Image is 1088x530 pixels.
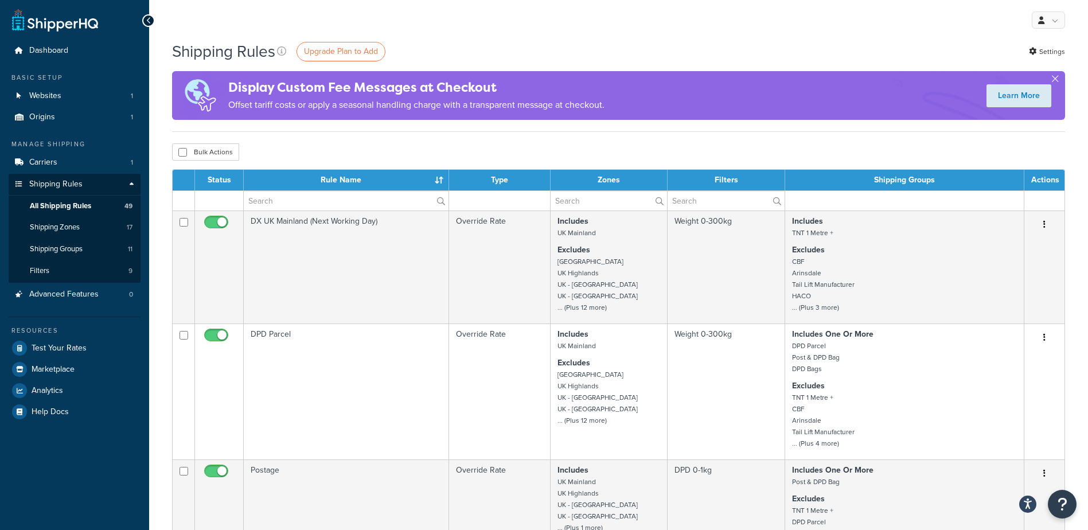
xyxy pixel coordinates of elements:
div: Resources [9,326,141,336]
a: ShipperHQ Home [12,9,98,32]
strong: Includes [792,215,823,227]
th: Actions [1024,170,1064,190]
span: Test Your Rates [32,344,87,353]
strong: Excludes [792,380,825,392]
a: Upgrade Plan to Add [297,42,385,61]
div: Basic Setup [9,73,141,83]
small: UK Mainland [557,341,596,351]
a: Carriers 1 [9,152,141,173]
li: Filters [9,260,141,282]
td: Override Rate [449,211,551,324]
small: CBF Arinsdale Tail Lift Manufacturer HACO ... (Plus 3 more) [792,256,855,313]
a: Websites 1 [9,85,141,107]
span: 49 [124,201,132,211]
span: Filters [30,266,49,276]
th: Rule Name : activate to sort column ascending [244,170,449,190]
a: Filters 9 [9,260,141,282]
li: Carriers [9,152,141,173]
a: Shipping Groups 11 [9,239,141,260]
a: Advanced Features 0 [9,284,141,305]
td: Weight 0-300kg [668,324,785,459]
span: 1 [131,158,133,167]
a: Settings [1029,44,1065,60]
strong: Includes One Or More [792,464,873,476]
span: 11 [128,244,132,254]
span: Dashboard [29,46,68,56]
li: Shipping Groups [9,239,141,260]
th: Shipping Groups [785,170,1024,190]
span: Shipping Rules [29,180,83,189]
td: DPD Parcel [244,324,449,459]
a: All Shipping Rules 49 [9,196,141,217]
small: UK Mainland [557,228,596,238]
span: 1 [131,91,133,101]
span: 9 [128,266,132,276]
a: Learn More [986,84,1051,107]
li: Origins [9,107,141,128]
span: Marketplace [32,365,75,375]
span: Shipping Groups [30,244,83,254]
span: Carriers [29,158,57,167]
a: Shipping Zones 17 [9,217,141,238]
strong: Includes One Or More [792,328,873,340]
strong: Excludes [557,244,590,256]
span: All Shipping Rules [30,201,91,211]
input: Search [244,191,449,211]
a: Shipping Rules [9,174,141,195]
td: DX UK Mainland (Next Working Day) [244,211,449,324]
span: Upgrade Plan to Add [304,45,378,57]
small: [GEOGRAPHIC_DATA] UK Highlands UK - [GEOGRAPHIC_DATA] UK - [GEOGRAPHIC_DATA] ... (Plus 12 more) [557,369,638,426]
span: Help Docs [32,407,69,417]
li: Shipping Rules [9,174,141,283]
li: Websites [9,85,141,107]
td: Weight 0-300kg [668,211,785,324]
span: 0 [129,290,133,299]
div: Manage Shipping [9,139,141,149]
th: Type [449,170,551,190]
span: Origins [29,112,55,122]
button: Open Resource Center [1048,490,1077,519]
a: Origins 1 [9,107,141,128]
span: Shipping Zones [30,223,80,232]
th: Status [195,170,244,190]
small: DPD Parcel Post & DPD Bag DPD Bags [792,341,840,374]
strong: Excludes [792,493,825,505]
span: 17 [127,223,132,232]
small: TNT 1 Metre + CBF Arinsdale Tail Lift Manufacturer ... (Plus 4 more) [792,392,855,449]
small: [GEOGRAPHIC_DATA] UK Highlands UK - [GEOGRAPHIC_DATA] UK - [GEOGRAPHIC_DATA] ... (Plus 12 more) [557,256,638,313]
a: Analytics [9,380,141,401]
strong: Excludes [557,357,590,369]
strong: Includes [557,464,588,476]
img: duties-banner-06bc72dcb5fe05cb3f9472aba00be2ae8eb53ab6f0d8bb03d382ba314ac3c341.png [172,71,228,120]
span: Advanced Features [29,290,99,299]
th: Zones [551,170,668,190]
li: Advanced Features [9,284,141,305]
span: Analytics [32,386,63,396]
input: Search [668,191,785,211]
a: Marketplace [9,359,141,380]
small: TNT 1 Metre + [792,228,833,238]
small: Post & DPD Bag [792,477,840,487]
h1: Shipping Rules [172,40,275,63]
strong: Excludes [792,244,825,256]
td: Override Rate [449,324,551,459]
a: Test Your Rates [9,338,141,358]
span: 1 [131,112,133,122]
a: Help Docs [9,402,141,422]
button: Bulk Actions [172,143,239,161]
input: Search [551,191,667,211]
h4: Display Custom Fee Messages at Checkout [228,78,605,97]
strong: Includes [557,215,588,227]
p: Offset tariff costs or apply a seasonal handling charge with a transparent message at checkout. [228,97,605,113]
th: Filters [668,170,785,190]
strong: Includes [557,328,588,340]
a: Dashboard [9,40,141,61]
span: Websites [29,91,61,101]
li: Shipping Zones [9,217,141,238]
li: All Shipping Rules [9,196,141,217]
